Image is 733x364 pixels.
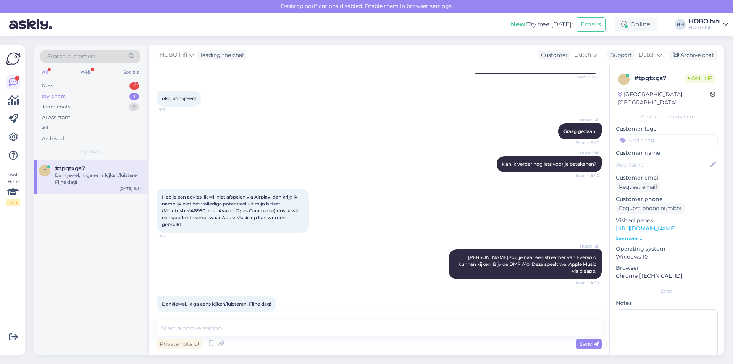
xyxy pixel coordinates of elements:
div: Dankjewel, ik ga eens kijken/luisteren. Fijne dag! [55,172,142,186]
div: Private note [157,339,202,349]
img: Askly Logo [6,52,21,66]
span: 9:42 [159,233,187,239]
div: HH [675,19,686,30]
span: HOBO hifi [571,150,599,156]
div: [DATE] 9:44 [119,186,142,191]
div: # tpgtxgs7 [634,74,685,83]
b: New! [511,21,527,28]
span: #tpgtxgs7 [55,165,85,172]
span: Dankjewel, ik ga eens kijken/luisteren. Fijne dag! [162,301,271,307]
span: Heb je een advies, ik wil niet afspelen via Airplay, dan krijg ik namelijk niet het volledige pot... [162,194,299,227]
div: 1 [129,82,139,90]
div: 2 / 3 [6,199,20,206]
div: New [42,82,53,90]
span: Seen ✓ 9:39 [571,74,599,80]
div: 1 [129,93,139,100]
span: HOBO hifi [160,51,187,59]
input: Add name [616,160,709,169]
a: [URL][DOMAIN_NAME] [616,225,676,232]
span: Seen ✓ 9:40 [571,173,599,178]
span: Search customers [47,52,96,60]
span: Dutch [639,51,656,59]
div: Request phone number [616,203,685,214]
div: All [42,124,48,132]
span: Seen ✓ 9:44 [571,280,599,285]
div: Socials [122,67,140,77]
div: HOBO hifi [689,18,720,24]
div: Try free [DATE]: [511,20,573,29]
p: Customer tags [616,125,718,133]
div: Web [79,67,92,77]
div: 2 [129,103,139,111]
div: Customer information [616,113,718,120]
div: Request email [616,182,660,192]
span: 9:44 [159,312,187,318]
div: [GEOGRAPHIC_DATA], [GEOGRAPHIC_DATA] [618,91,710,107]
p: Customer email [616,174,718,182]
div: My chats [42,93,66,100]
p: Chrome [TECHNICAL_ID] [616,272,718,280]
p: Notes [616,299,718,307]
span: Seen ✓ 9:40 [571,140,599,146]
span: My chats [80,148,101,155]
div: Archived [42,135,64,142]
div: HOBO hifi [689,24,720,31]
div: Customer [538,51,568,59]
span: [PERSON_NAME] zou je naar een streamer van Eversolo kunnen kijken. Bijv de DMP A10. Deze speelt w... [459,254,597,274]
a: HOBO hifiHOBO hifi [689,18,728,31]
div: Support [607,51,632,59]
div: Online [615,18,657,31]
p: Operating system [616,245,718,253]
span: oke, dankjewel [162,95,196,101]
p: Windows 10 [616,253,718,261]
p: Browser [616,264,718,272]
span: HOBO hifi [571,243,599,249]
p: See more ... [616,235,718,242]
input: Add a tag [616,134,718,146]
span: t [44,168,46,173]
button: Emails [576,17,606,32]
span: Online [685,74,715,83]
div: Team chats [42,103,70,111]
span: t [623,76,625,82]
div: Archive chat [669,50,717,60]
div: leading the chat [198,51,244,59]
p: Visited pages [616,217,718,225]
div: AI Assistant [42,114,70,121]
div: All [40,67,49,77]
span: Dutch [574,51,591,59]
span: HOBO hifi [571,117,599,123]
div: Extra [616,288,718,294]
span: Send [579,340,599,347]
p: Customer phone [616,195,718,203]
span: Kan ik verder nog iets voor je betekenen? [502,161,596,167]
span: Graag gedaan. [563,128,596,134]
p: Customer name [616,149,718,157]
span: 9:39 [159,107,187,113]
div: Look Here [6,171,20,206]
